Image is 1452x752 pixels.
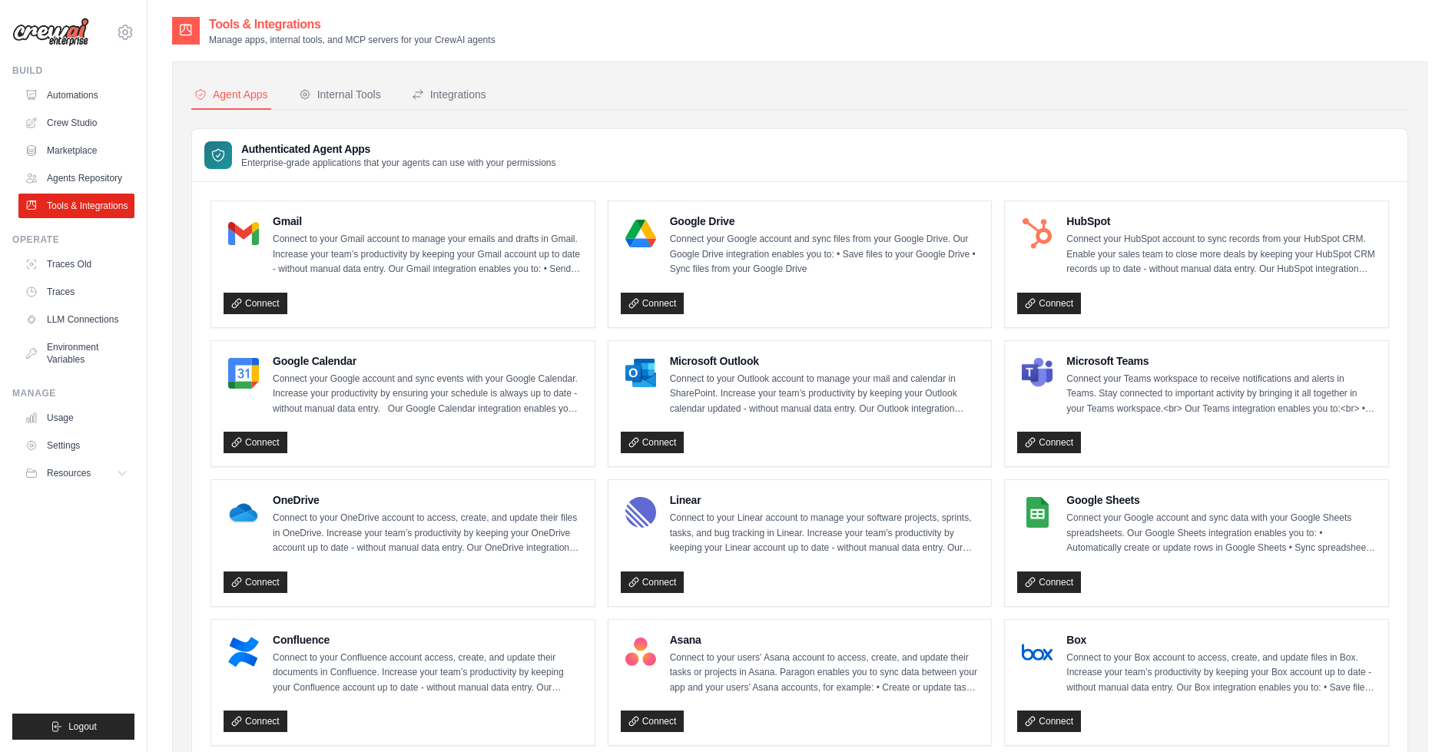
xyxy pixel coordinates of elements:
[12,714,134,740] button: Logout
[1066,632,1376,648] h4: Box
[621,432,685,453] a: Connect
[670,651,980,696] p: Connect to your users’ Asana account to access, create, and update their tasks or projects in Asa...
[18,406,134,430] a: Usage
[670,632,980,648] h4: Asana
[625,218,656,249] img: Google Drive Logo
[18,194,134,218] a: Tools & Integrations
[228,637,259,668] img: Confluence Logo
[18,138,134,163] a: Marketplace
[224,711,287,732] a: Connect
[18,335,134,372] a: Environment Variables
[625,637,656,668] img: Asana Logo
[621,711,685,732] a: Connect
[1022,218,1053,249] img: HubSpot Logo
[18,83,134,108] a: Automations
[68,721,97,733] span: Logout
[1017,293,1081,314] a: Connect
[209,15,496,34] h2: Tools & Integrations
[18,111,134,135] a: Crew Studio
[241,157,556,169] p: Enterprise-grade applications that your agents can use with your permissions
[18,166,134,190] a: Agents Repository
[18,307,134,332] a: LLM Connections
[1066,372,1376,417] p: Connect your Teams workspace to receive notifications and alerts in Teams. Stay connected to impo...
[670,353,980,369] h4: Microsoft Outlook
[1066,651,1376,696] p: Connect to your Box account to access, create, and update files in Box. Increase your team’s prod...
[47,467,91,479] span: Resources
[273,353,582,369] h4: Google Calendar
[299,87,381,102] div: Internal Tools
[1066,492,1376,508] h4: Google Sheets
[12,65,134,77] div: Build
[625,497,656,528] img: Linear Logo
[18,433,134,458] a: Settings
[18,461,134,485] button: Resources
[1017,571,1081,593] a: Connect
[670,372,980,417] p: Connect to your Outlook account to manage your mail and calendar in SharePoint. Increase your tea...
[273,511,582,556] p: Connect to your OneDrive account to access, create, and update their files in OneDrive. Increase ...
[670,511,980,556] p: Connect to your Linear account to manage your software projects, sprints, tasks, and bug tracking...
[1022,497,1053,528] img: Google Sheets Logo
[1066,353,1376,369] h4: Microsoft Teams
[18,252,134,277] a: Traces Old
[228,497,259,528] img: OneDrive Logo
[228,358,259,389] img: Google Calendar Logo
[1066,232,1376,277] p: Connect your HubSpot account to sync records from your HubSpot CRM. Enable your sales team to clo...
[18,280,134,304] a: Traces
[273,232,582,277] p: Connect to your Gmail account to manage your emails and drafts in Gmail. Increase your team’s pro...
[191,81,271,110] button: Agent Apps
[273,372,582,417] p: Connect your Google account and sync events with your Google Calendar. Increase your productivity...
[412,87,486,102] div: Integrations
[273,492,582,508] h4: OneDrive
[224,293,287,314] a: Connect
[670,232,980,277] p: Connect your Google account and sync files from your Google Drive. Our Google Drive integration e...
[273,632,582,648] h4: Confluence
[670,214,980,229] h4: Google Drive
[241,141,556,157] h3: Authenticated Agent Apps
[12,387,134,399] div: Manage
[12,18,89,47] img: Logo
[228,218,259,249] img: Gmail Logo
[194,87,268,102] div: Agent Apps
[1017,711,1081,732] a: Connect
[621,293,685,314] a: Connect
[1066,511,1376,556] p: Connect your Google account and sync data with your Google Sheets spreadsheets. Our Google Sheets...
[1022,358,1053,389] img: Microsoft Teams Logo
[224,571,287,593] a: Connect
[273,214,582,229] h4: Gmail
[296,81,384,110] button: Internal Tools
[209,34,496,46] p: Manage apps, internal tools, and MCP servers for your CrewAI agents
[1066,214,1376,229] h4: HubSpot
[670,492,980,508] h4: Linear
[12,234,134,246] div: Operate
[625,358,656,389] img: Microsoft Outlook Logo
[1017,432,1081,453] a: Connect
[1022,637,1053,668] img: Box Logo
[273,651,582,696] p: Connect to your Confluence account access, create, and update their documents in Confluence. Incr...
[409,81,489,110] button: Integrations
[224,432,287,453] a: Connect
[621,571,685,593] a: Connect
